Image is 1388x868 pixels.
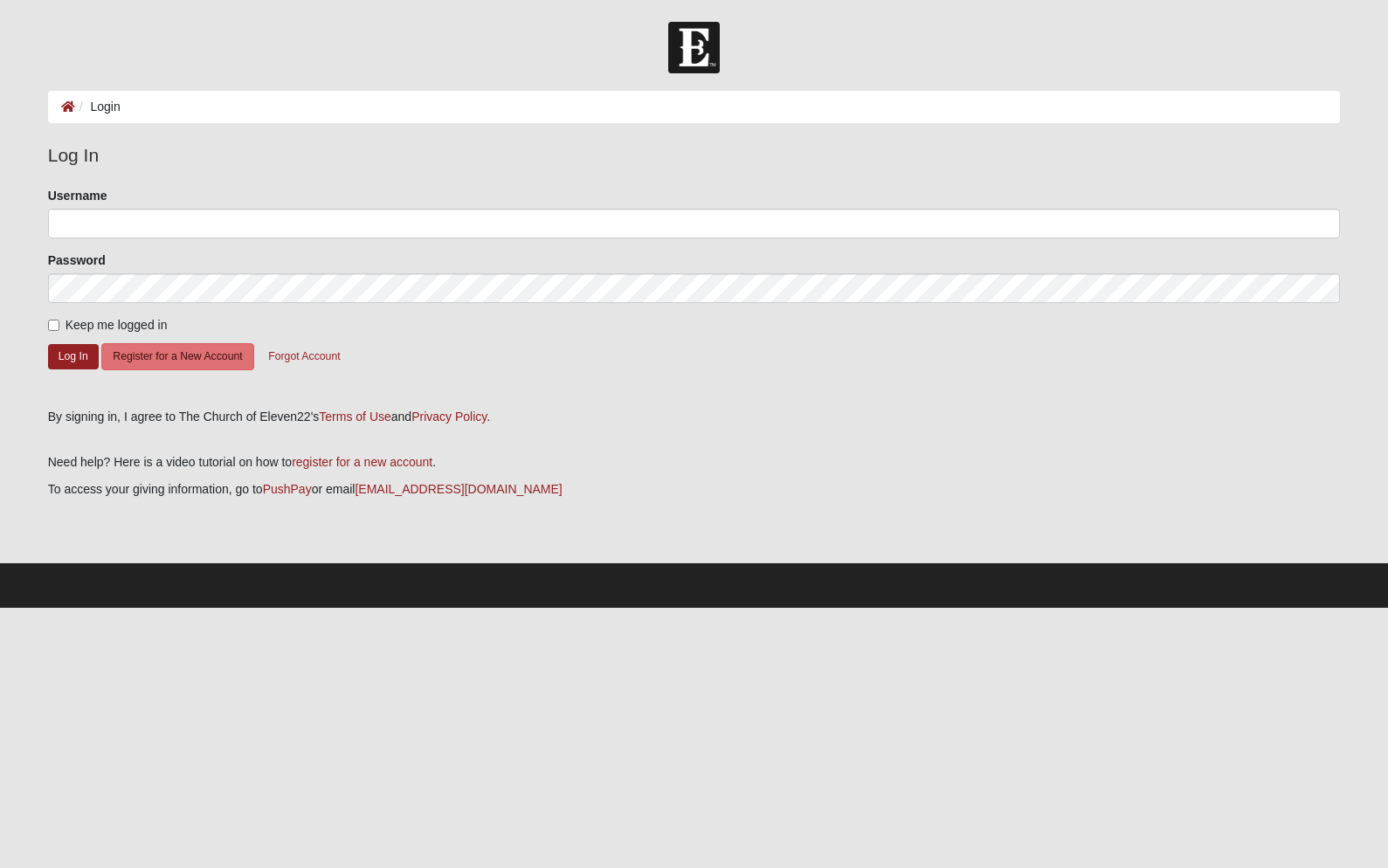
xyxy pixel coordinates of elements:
img: Church of Eleven22 Logo [668,22,720,73]
a: Terms of Use [319,410,390,424]
a: [EMAIL_ADDRESS][DOMAIN_NAME] [355,482,562,496]
li: Login [75,98,121,116]
label: Username [48,187,107,204]
a: PushPay [263,482,312,496]
span: Keep me logged in [66,318,168,332]
p: To access your giving information, go to or email [48,480,1341,499]
p: Need help? Here is a video tutorial on how to . [48,453,1341,472]
button: Register for a New Account [101,343,253,370]
button: Forgot Account [257,343,351,370]
a: register for a new account [292,455,432,469]
button: Log In [48,344,99,369]
div: By signing in, I agree to The Church of Eleven22's and . [48,408,1341,426]
label: Password [48,251,106,269]
a: Privacy Policy [411,410,487,424]
legend: Log In [48,141,1341,169]
input: Keep me logged in [48,320,59,331]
